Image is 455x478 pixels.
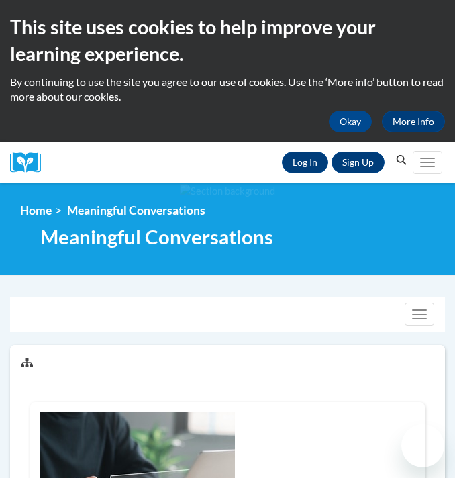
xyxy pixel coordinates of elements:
button: Search [391,152,411,169]
h2: This site uses cookies to help improve your learning experience. [10,13,445,68]
a: More Info [382,111,445,132]
div: Main menu [411,142,445,183]
img: Logo brand [10,152,50,173]
a: Register [332,152,385,173]
a: Cox Campus [10,152,50,173]
span: Meaningful Conversations [40,225,273,248]
iframe: Button to launch messaging window [401,424,444,467]
span: Meaningful Conversations [67,203,205,218]
a: Home [20,203,52,218]
a: Log In [282,152,328,173]
img: Section background [180,184,275,199]
p: By continuing to use the site you agree to our use of cookies. Use the ‘More info’ button to read... [10,75,445,104]
button: Okay [329,111,372,132]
